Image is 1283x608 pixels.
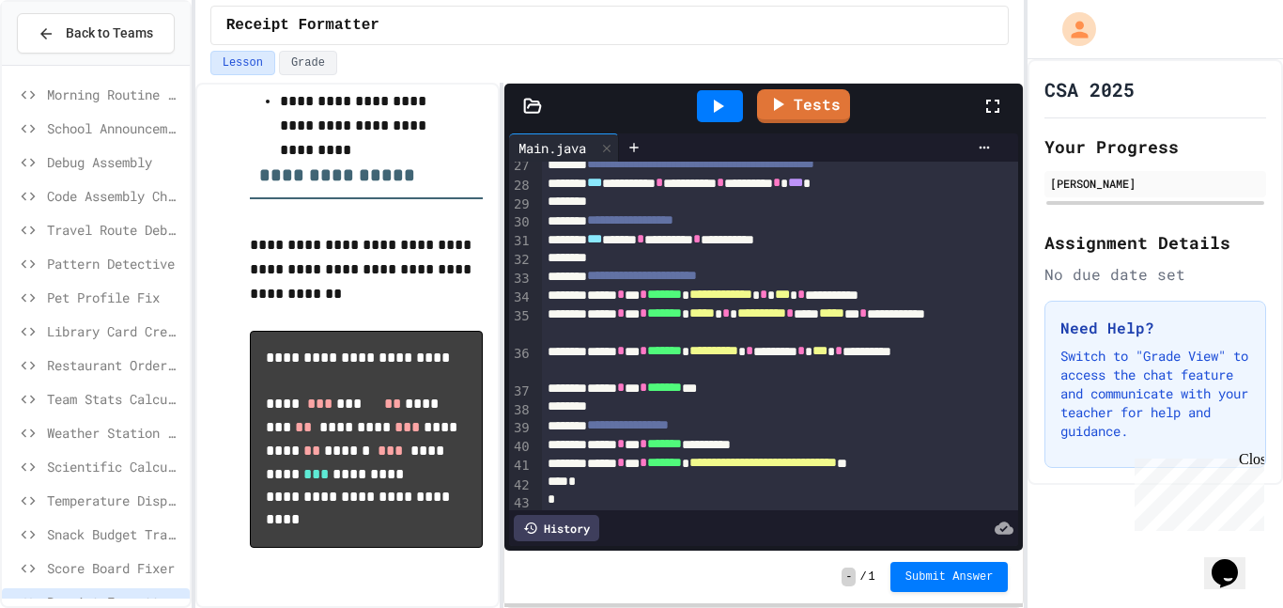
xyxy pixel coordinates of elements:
iframe: chat widget [1127,451,1264,531]
div: 29 [509,195,533,214]
div: 28 [509,177,533,195]
span: School Announcements [47,118,182,138]
p: Switch to "Grade View" to access the chat feature and communicate with your teacher for help and ... [1060,347,1250,441]
span: Receipt Formatter [226,14,379,37]
div: Main.java [509,138,595,158]
span: Restaurant Order System [47,355,182,375]
div: 38 [509,401,533,420]
span: Snack Budget Tracker [47,524,182,544]
span: Pattern Detective [47,254,182,273]
div: 35 [509,307,533,345]
button: Submit Answer [890,562,1009,592]
div: 43 [509,494,533,513]
span: Temperature Display Fix [47,491,182,510]
span: Code Assembly Challenge [47,186,182,206]
div: History [514,515,599,541]
span: 1 [869,569,875,585]
div: 41 [509,457,533,475]
div: 31 [509,232,533,251]
h2: Assignment Details [1044,229,1266,256]
div: 37 [509,382,533,401]
iframe: chat widget [1204,533,1264,589]
span: Scientific Calculator [47,457,182,476]
span: Team Stats Calculator [47,389,182,409]
button: Lesson [210,51,275,75]
div: 42 [509,476,533,495]
div: Main.java [509,133,619,162]
button: Grade [279,51,337,75]
span: Back to Teams [66,23,153,43]
div: 40 [509,438,533,457]
div: My Account [1043,8,1101,51]
a: Tests [757,89,850,123]
div: 27 [509,157,533,176]
div: 34 [509,288,533,307]
span: Debug Assembly [47,152,182,172]
h2: Your Progress [1044,133,1266,160]
span: / [859,569,866,585]
h1: CSA 2025 [1044,76,1135,102]
div: [PERSON_NAME] [1050,175,1260,192]
span: Pet Profile Fix [47,288,182,307]
div: 33 [509,270,533,288]
div: 32 [509,251,533,270]
span: Score Board Fixer [47,558,182,578]
h3: Need Help? [1060,317,1250,339]
span: Submit Answer [905,569,994,585]
div: Chat with us now!Close [8,8,130,119]
div: 39 [509,419,533,438]
span: Weather Station Debugger [47,423,182,443]
span: Travel Route Debugger [47,220,182,240]
div: 30 [509,213,533,232]
span: - [842,568,856,586]
button: Back to Teams [17,13,175,54]
div: 36 [509,345,533,382]
span: Library Card Creator [47,321,182,341]
div: No due date set [1044,263,1266,286]
span: Morning Routine Fix [47,85,182,104]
